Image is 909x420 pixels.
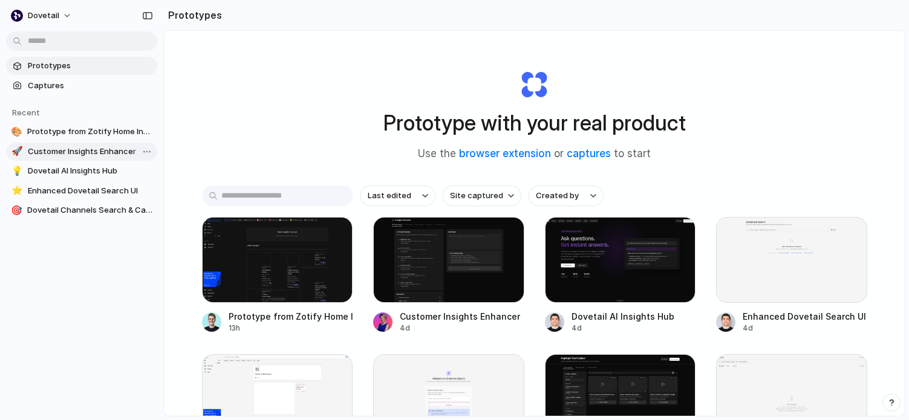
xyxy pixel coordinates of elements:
div: 💡 [11,165,23,177]
span: Use the or to start [418,146,651,162]
span: Prototypes [28,60,152,72]
span: Captures [28,80,152,92]
div: 4d [572,323,674,334]
span: Prototype from Zotify Home Insights [27,126,152,138]
button: Last edited [360,186,435,206]
a: captures [567,147,611,160]
span: Customer Insights Enhancer [28,146,152,158]
div: Dovetail AI Insights Hub [572,310,674,323]
span: Dovetail AI Insights Hub [28,165,152,177]
a: 🎯Dovetail Channels Search & Categorization [6,201,157,219]
span: dovetail [28,10,59,22]
a: Captures [6,77,157,95]
button: dovetail [6,6,78,25]
span: Site captured [450,190,503,202]
span: Enhanced Dovetail Search UI [28,185,152,197]
div: Customer Insights Enhancer [400,310,520,323]
h2: Prototypes [163,8,222,22]
button: Created by [529,186,604,206]
a: ⭐Enhanced Dovetail Search UI [6,182,157,200]
a: 🎨Prototype from Zotify Home Insights [6,123,157,141]
span: Last edited [368,190,411,202]
div: ⭐ [11,185,23,197]
div: 4d [400,323,520,334]
div: 4d [743,323,866,334]
a: 💡Dovetail AI Insights Hub [6,162,157,180]
h1: Prototype with your real product [383,107,686,139]
a: Customer Insights EnhancerCustomer Insights Enhancer4d [373,217,524,334]
div: Enhanced Dovetail Search UI [743,310,866,323]
a: 🚀Customer Insights Enhancer [6,143,157,161]
span: Created by [536,190,579,202]
div: 🚀 [11,146,23,158]
span: Recent [12,108,40,117]
div: Prototype from Zotify Home Insights [229,310,353,323]
span: Dovetail Channels Search & Categorization [27,204,152,216]
div: 🎯 [11,204,22,216]
div: 13h [229,323,353,334]
a: Enhanced Dovetail Search UIEnhanced Dovetail Search UI4d [716,217,867,334]
div: 🎨 [11,126,22,138]
a: Prototype from Zotify Home InsightsPrototype from Zotify Home Insights13h [202,217,353,334]
a: Prototypes [6,57,157,75]
a: browser extension [459,147,551,160]
a: Dovetail AI Insights HubDovetail AI Insights Hub4d [545,217,696,334]
button: Site captured [443,186,521,206]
